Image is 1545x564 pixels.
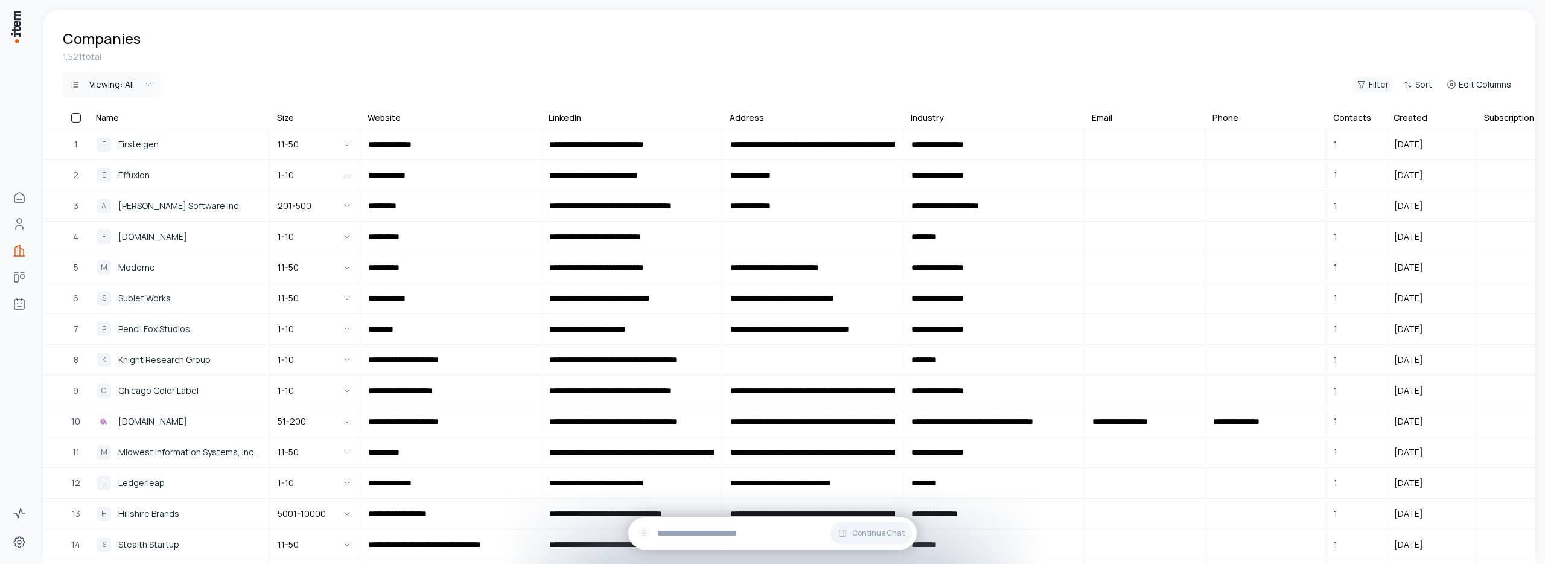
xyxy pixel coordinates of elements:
span: Edit Columns [1459,79,1511,91]
span: 9 [73,384,78,397]
span: 8 [74,353,78,367]
span: Firsteigen [118,138,159,151]
a: Home [7,185,31,210]
div: M [97,445,111,460]
span: [DATE] [1387,223,1430,251]
span: [DATE] [1387,130,1430,158]
div: Continue Chat [628,517,917,550]
div: Contacts [1333,112,1371,124]
span: Filter [1369,79,1389,91]
span: [DATE] [1387,161,1430,189]
span: Chicago Color Label [118,384,199,397]
span: 1 [74,138,78,151]
span: 1 [1327,315,1345,343]
div: E [97,168,111,182]
a: People [7,212,31,236]
span: [DATE] [1387,500,1430,528]
div: Created [1394,112,1427,124]
span: [PERSON_NAME] Software Inc [118,199,238,213]
div: A [97,199,111,213]
span: Stealth Startup [118,538,179,551]
span: 1 [1327,284,1345,312]
div: F [97,137,111,152]
span: 1 [1327,408,1345,435]
img: Item Brain Logo [10,10,22,44]
span: 11 [72,446,80,459]
span: 1 [1327,346,1345,374]
span: Moderne [118,261,155,274]
div: C [97,383,111,398]
span: 2 [73,168,78,182]
span: Midwest Information Systems, Inc. (mis) [118,446,261,459]
div: Viewing: [89,79,134,91]
span: 1 [1327,500,1345,528]
span: [DATE] [1387,254,1430,281]
div: Email [1092,112,1112,124]
span: 1 [1327,254,1345,281]
div: 1,521 total [63,51,1516,63]
span: 10 [71,415,80,428]
span: [DATE] [1387,531,1430,559]
span: Pencil Fox Studios [118,322,190,336]
span: Sort [1415,79,1432,91]
div: Website [368,112,401,124]
span: [DATE] [1387,377,1430,405]
span: Hillshire Brands [118,507,179,521]
a: Deals [7,265,31,289]
div: Phone [1212,112,1238,124]
a: A[PERSON_NAME] Software Inc [89,191,269,220]
span: Knight Research Group [118,353,211,367]
span: [DATE] [1387,315,1430,343]
div: F [97,229,111,244]
span: 1 [1327,469,1345,497]
span: [DATE] [1387,408,1430,435]
span: 6 [73,292,78,305]
span: [DOMAIN_NAME] [118,415,187,428]
div: Industry [911,112,944,124]
span: 3 [74,199,78,213]
span: [DATE] [1387,284,1430,312]
a: CChicago Color Label [89,376,269,405]
span: [DATE] [1387,346,1430,374]
a: F[DOMAIN_NAME] [89,222,269,251]
span: [DOMAIN_NAME] [118,230,187,243]
span: 1 [1327,438,1345,466]
a: MMidwest Information Systems, Inc. (mis) [89,438,269,467]
span: [DATE] [1387,438,1430,466]
a: MModerne [89,253,269,282]
span: [DATE] [1387,469,1430,497]
span: Ledgerleap [118,476,165,490]
h1: Companies [63,29,141,48]
a: Agents [7,292,31,316]
button: Edit Columns [1442,76,1516,93]
span: [DATE] [1387,192,1430,220]
a: SStealth Startup [89,530,269,559]
a: HHillshire Brands [89,499,269,528]
a: Companies [7,239,31,263]
span: 1 [1327,192,1345,220]
div: S [97,537,111,552]
div: Size [277,112,294,124]
div: M [97,260,111,275]
button: Continue Chat [830,522,912,545]
a: LLedgerleap [89,469,269,498]
button: Sort [1398,76,1437,93]
span: Continue Chat [852,528,905,538]
span: 12 [71,476,80,490]
div: P [97,322,111,336]
button: Filter [1352,76,1394,93]
div: K [97,353,111,367]
span: 4 [73,230,78,243]
div: Name [96,112,119,124]
div: LinkedIn [549,112,581,124]
div: L [97,476,111,490]
div: H [97,507,111,521]
span: 14 [71,538,80,551]
a: EEffuxion [89,161,269,190]
a: FFirsteigen [89,130,269,159]
div: S [97,291,111,306]
span: Effuxion [118,168,150,182]
div: Address [730,112,764,124]
span: 5 [74,261,78,274]
span: 1 [1327,130,1345,158]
